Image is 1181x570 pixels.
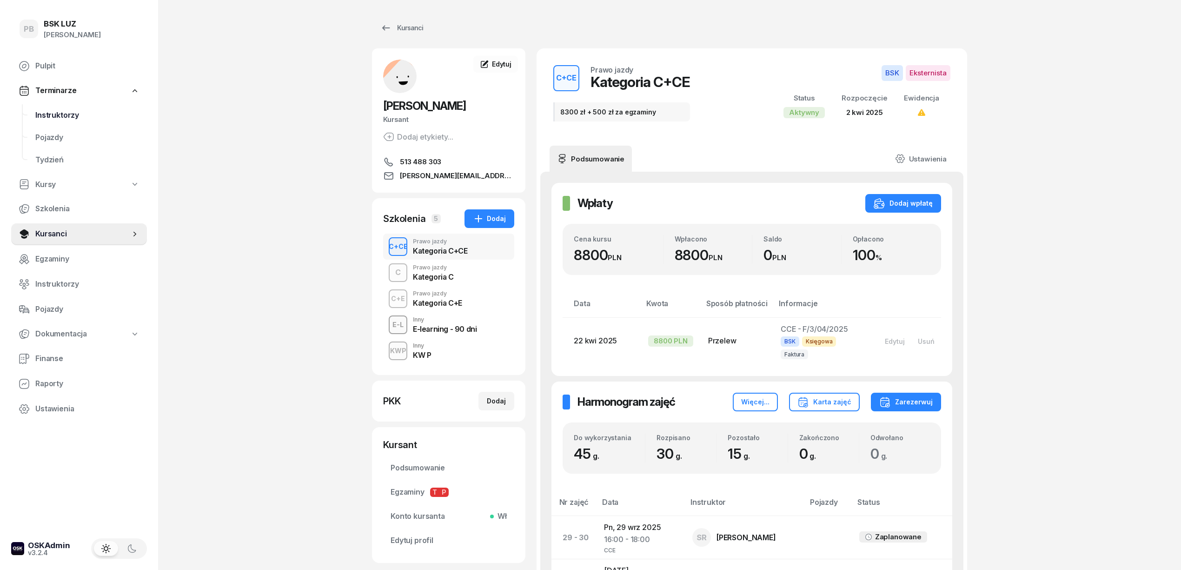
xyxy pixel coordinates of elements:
[799,434,859,442] div: Zakończono
[728,445,754,462] span: 15
[383,312,514,338] button: E-LInnyE-learning - 90 dni
[870,445,892,462] span: 0
[657,434,716,442] div: Rozpisano
[882,65,903,81] span: BSK
[728,434,787,442] div: Pozostało
[28,550,70,556] div: v3.2.4
[11,348,147,370] a: Finanse
[413,247,467,255] div: Kategoria C+CE
[35,303,139,315] span: Pojazdy
[11,542,24,555] img: logo-xs-dark@2x.png
[413,291,462,296] div: Prawo jazdy
[574,247,663,264] div: 8800
[383,156,514,168] a: 513 488 303
[871,393,941,411] button: Zarezerwuj
[888,146,954,172] a: Ustawienia
[464,209,514,228] button: Dodaj
[11,298,147,321] a: Pojazdy
[885,337,905,345] div: Edytuj
[783,107,825,118] div: Aktywny
[904,92,939,104] div: Ewidencja
[473,213,506,224] div: Dodaj
[413,239,467,244] div: Prawo jazdy
[494,510,507,523] span: Wł
[574,445,604,462] span: 45
[911,334,941,349] button: Usuń
[741,396,770,408] div: Więcej...
[597,496,685,516] th: Data
[11,398,147,420] a: Ustawienia
[743,451,750,461] small: g.
[879,396,933,408] div: Zarezerwuj
[35,253,139,265] span: Egzaminy
[383,338,514,364] button: KWPInnyKW P
[11,248,147,270] a: Egzaminy
[391,462,507,474] span: Podsumowanie
[550,146,632,172] a: Podsumowanie
[389,342,407,360] button: KWP
[551,496,597,516] th: Nr zajęć
[35,353,139,365] span: Finanse
[487,396,506,407] div: Dodaj
[383,170,514,181] a: [PERSON_NAME][EMAIL_ADDRESS][DOMAIN_NAME]
[708,335,766,347] div: Przelew
[577,196,613,211] h2: Wpłaty
[552,70,580,86] div: C+CE
[35,132,139,144] span: Pojazdy
[853,235,930,243] div: Opłacono
[577,395,675,409] h2: Harmonogram zajęć
[383,131,453,142] button: Dodaj etykiety...
[701,297,773,317] th: Sposób płatności
[35,403,139,415] span: Ustawienia
[590,66,633,74] div: Prawo jazdy
[389,263,407,282] button: C
[648,335,693,347] div: 8800 PLN
[28,149,147,171] a: Tydzień
[882,65,950,81] button: BSKEksternista
[551,516,597,559] td: 29 - 30
[383,530,514,552] a: Edytuj profil
[574,336,617,345] span: 22 kwi 2025
[11,55,147,77] a: Pulpit
[604,545,677,553] div: CCE
[35,85,76,97] span: Terminarze
[846,108,883,117] span: 2 kwi 2025
[35,203,139,215] span: Szkolenia
[657,445,686,462] span: 30
[773,297,871,317] th: Informacje
[789,393,860,411] button: Karta zajęć
[597,516,685,559] td: Pn, 29 wrz 2025
[709,253,723,262] small: PLN
[781,336,799,346] span: BSK
[35,328,87,340] span: Dokumentacja
[35,154,139,166] span: Tydzień
[28,542,70,550] div: OSKAdmin
[35,60,139,72] span: Pulpit
[852,496,952,516] th: Status
[604,534,677,546] div: 16:00 - 18:00
[781,349,808,359] span: Faktura
[553,102,690,121] div: 8300 zł + 500 zł za egzaminy
[11,273,147,295] a: Instruktorzy
[387,293,409,304] div: C+E
[685,496,804,516] th: Instruktor
[383,286,514,312] button: C+EPrawo jazdyKategoria C+E
[697,534,707,542] span: SR
[430,488,439,497] span: T
[383,395,401,408] div: PKK
[383,99,466,113] span: [PERSON_NAME]
[391,486,507,498] span: Egzaminy
[413,325,477,333] div: E-learning - 90 dni
[641,297,701,317] th: Kwota
[918,337,935,345] div: Usuń
[389,289,407,308] button: C+E
[385,241,411,252] div: C+CE
[28,127,147,149] a: Pojazdy
[11,80,147,101] a: Terminarze
[35,378,139,390] span: Raporty
[553,65,579,91] button: C+CE
[400,170,514,181] span: [PERSON_NAME][EMAIL_ADDRESS][DOMAIN_NAME]
[11,373,147,395] a: Raporty
[881,451,888,461] small: g.
[593,451,599,461] small: g.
